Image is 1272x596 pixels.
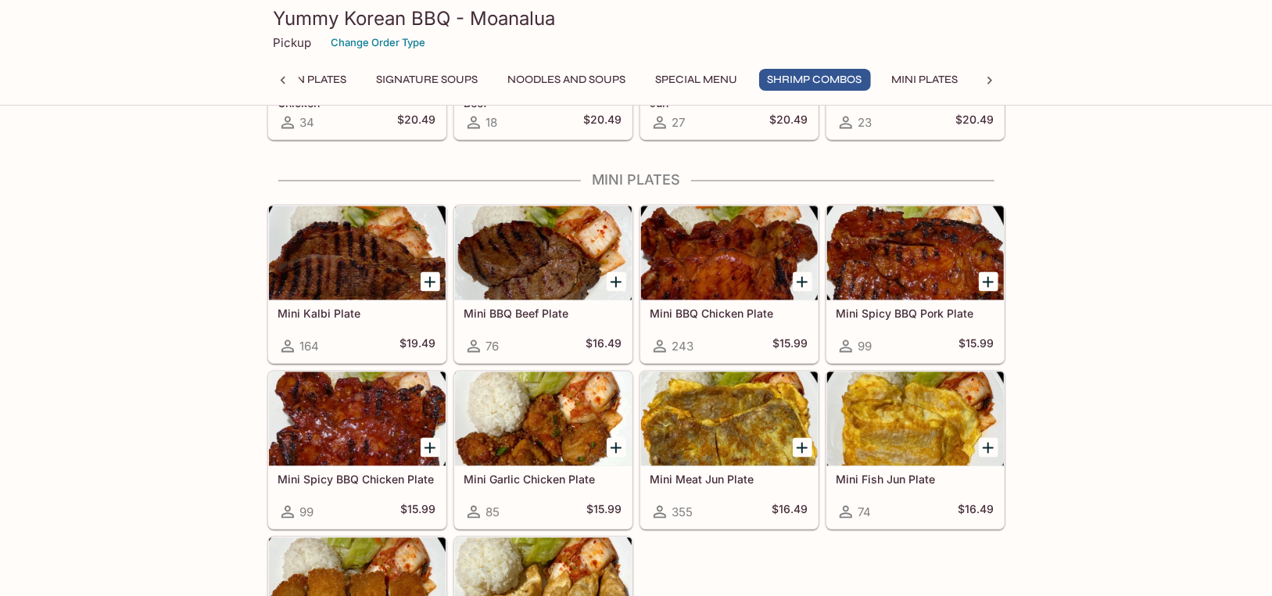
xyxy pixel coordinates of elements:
h5: Mini BBQ Chicken Plate [650,307,808,321]
a: Mini Spicy BBQ Pork Plate99$15.99 [826,206,1005,364]
div: Mini BBQ Chicken Plate [641,206,818,300]
span: 99 [858,339,872,354]
a: Mini BBQ Beef Plate76$16.49 [454,206,632,364]
a: Mini Meat Jun Plate355$16.49 [640,372,819,530]
h4: Mini Plates [267,172,1005,189]
div: Mini Fish Jun Plate [827,372,1004,466]
button: Add Mini Garlic Chicken Plate [607,438,626,458]
span: 76 [486,339,500,354]
h5: Mini BBQ Beef Plate [464,307,622,321]
a: Mini Fish Jun Plate74$16.49 [826,372,1005,530]
span: 99 [300,505,314,520]
div: Mini BBQ Beef Plate [455,206,632,300]
button: Add Mini Spicy BBQ Chicken Plate [421,438,440,458]
h5: Mini Spicy BBQ Chicken Plate [278,473,436,486]
h5: $20.49 [770,113,808,132]
h5: $19.49 [400,337,436,356]
div: Mini Spicy BBQ Chicken Plate [269,372,446,466]
span: 34 [300,116,315,131]
span: 27 [672,116,686,131]
span: 23 [858,116,872,131]
h5: $15.99 [773,337,808,356]
h5: $16.49 [586,337,622,356]
h5: Mini Meat Jun Plate [650,473,808,486]
a: Mini BBQ Chicken Plate243$15.99 [640,206,819,364]
button: Change Order Type [324,31,433,55]
div: Mini Meat Jun Plate [641,372,818,466]
button: Add Mini Meat Jun Plate [793,438,812,458]
button: Add Mini Spicy BBQ Pork Plate [979,272,998,292]
button: Shrimp Combos [759,69,871,91]
button: Add Mini BBQ Beef Plate [607,272,626,292]
h5: $15.99 [401,503,436,522]
h3: Yummy Korean BBQ - Moanalua [274,6,999,31]
h5: Mini Garlic Chicken Plate [464,473,622,486]
button: Add Mini Fish Jun Plate [979,438,998,458]
button: Signature Soups [368,69,487,91]
p: Pickup [274,35,312,50]
h5: Mini Kalbi Plate [278,307,436,321]
span: 74 [858,505,872,520]
h5: Mini Spicy BBQ Pork Plate [837,307,994,321]
button: Noodles and Soups [500,69,635,91]
button: Special Menu [647,69,747,91]
span: 164 [300,339,320,354]
a: Mini Spicy BBQ Chicken Plate99$15.99 [268,372,446,530]
button: Add Mini BBQ Chicken Plate [793,272,812,292]
span: 243 [672,339,694,354]
h5: $20.49 [956,113,994,132]
button: Mini Plates [883,69,967,91]
h5: $15.99 [959,337,994,356]
span: 355 [672,505,693,520]
button: Add Mini Kalbi Plate [421,272,440,292]
h5: $16.49 [772,503,808,522]
span: 85 [486,505,500,520]
div: Mini Kalbi Plate [269,206,446,300]
div: Mini Garlic Chicken Plate [455,372,632,466]
a: Mini Garlic Chicken Plate85$15.99 [454,372,632,530]
h5: Mini Fish Jun Plate [837,473,994,486]
div: Mini Spicy BBQ Pork Plate [827,206,1004,300]
h5: $20.49 [584,113,622,132]
span: 18 [486,116,498,131]
h5: $15.99 [587,503,622,522]
h5: $20.49 [398,113,436,132]
h5: $16.49 [958,503,994,522]
a: Mini Kalbi Plate164$19.49 [268,206,446,364]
